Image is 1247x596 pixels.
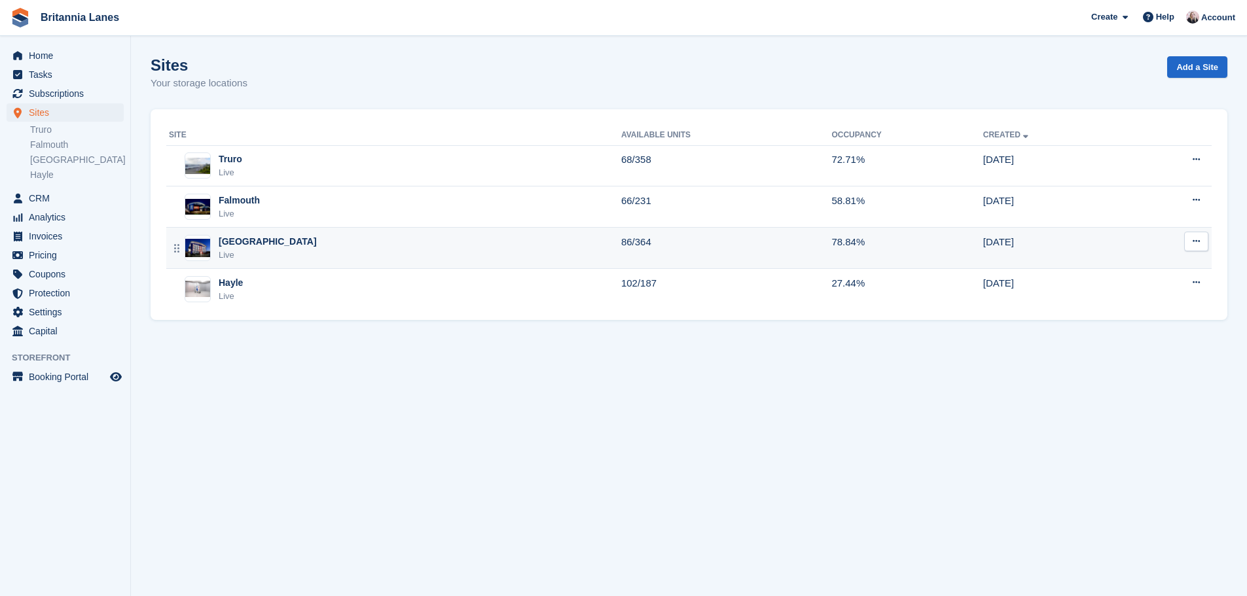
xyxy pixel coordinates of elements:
span: Capital [29,322,107,340]
a: Hayle [30,169,124,181]
a: menu [7,208,124,226]
div: Live [219,290,243,303]
h1: Sites [151,56,247,74]
a: Preview store [108,369,124,385]
span: Protection [29,284,107,302]
a: Created [983,130,1031,139]
th: Site [166,125,621,146]
td: 72.71% [831,145,983,186]
div: Live [219,249,317,262]
a: Truro [30,124,124,136]
span: Sites [29,103,107,122]
img: Image of Hayle site [185,281,210,298]
span: Settings [29,303,107,321]
span: Pricing [29,246,107,264]
a: menu [7,368,124,386]
th: Available Units [621,125,831,146]
span: Account [1201,11,1235,24]
td: [DATE] [983,269,1128,309]
td: 78.84% [831,228,983,269]
a: menu [7,246,124,264]
img: Image of Exeter site [185,239,210,258]
a: Add a Site [1167,56,1227,78]
span: Analytics [29,208,107,226]
span: Subscriptions [29,84,107,103]
a: menu [7,322,124,340]
div: Live [219,166,242,179]
a: menu [7,303,124,321]
span: Coupons [29,265,107,283]
div: [GEOGRAPHIC_DATA] [219,235,317,249]
a: menu [7,284,124,302]
span: Tasks [29,65,107,84]
img: stora-icon-8386f47178a22dfd0bd8f6a31ec36ba5ce8667c1dd55bd0f319d3a0aa187defe.svg [10,8,30,27]
a: menu [7,265,124,283]
td: 66/231 [621,186,831,228]
a: [GEOGRAPHIC_DATA] [30,154,124,166]
span: Home [29,46,107,65]
img: Image of Truro site [185,158,210,174]
td: [DATE] [983,228,1128,269]
td: [DATE] [983,186,1128,228]
td: 86/364 [621,228,831,269]
div: Falmouth [219,194,260,207]
td: 102/187 [621,269,831,309]
span: Invoices [29,227,107,245]
span: Booking Portal [29,368,107,386]
a: menu [7,103,124,122]
a: menu [7,46,124,65]
td: [DATE] [983,145,1128,186]
a: Britannia Lanes [35,7,124,28]
img: Image of Falmouth site [185,199,210,215]
a: menu [7,227,124,245]
div: Hayle [219,276,243,290]
img: Alexandra Lane [1186,10,1199,24]
span: Help [1156,10,1174,24]
div: Live [219,207,260,220]
p: Your storage locations [151,76,247,91]
span: Storefront [12,351,130,364]
span: Create [1091,10,1117,24]
a: menu [7,189,124,207]
a: menu [7,84,124,103]
th: Occupancy [831,125,983,146]
td: 58.81% [831,186,983,228]
div: Truro [219,152,242,166]
a: Falmouth [30,139,124,151]
a: menu [7,65,124,84]
td: 27.44% [831,269,983,309]
span: CRM [29,189,107,207]
td: 68/358 [621,145,831,186]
